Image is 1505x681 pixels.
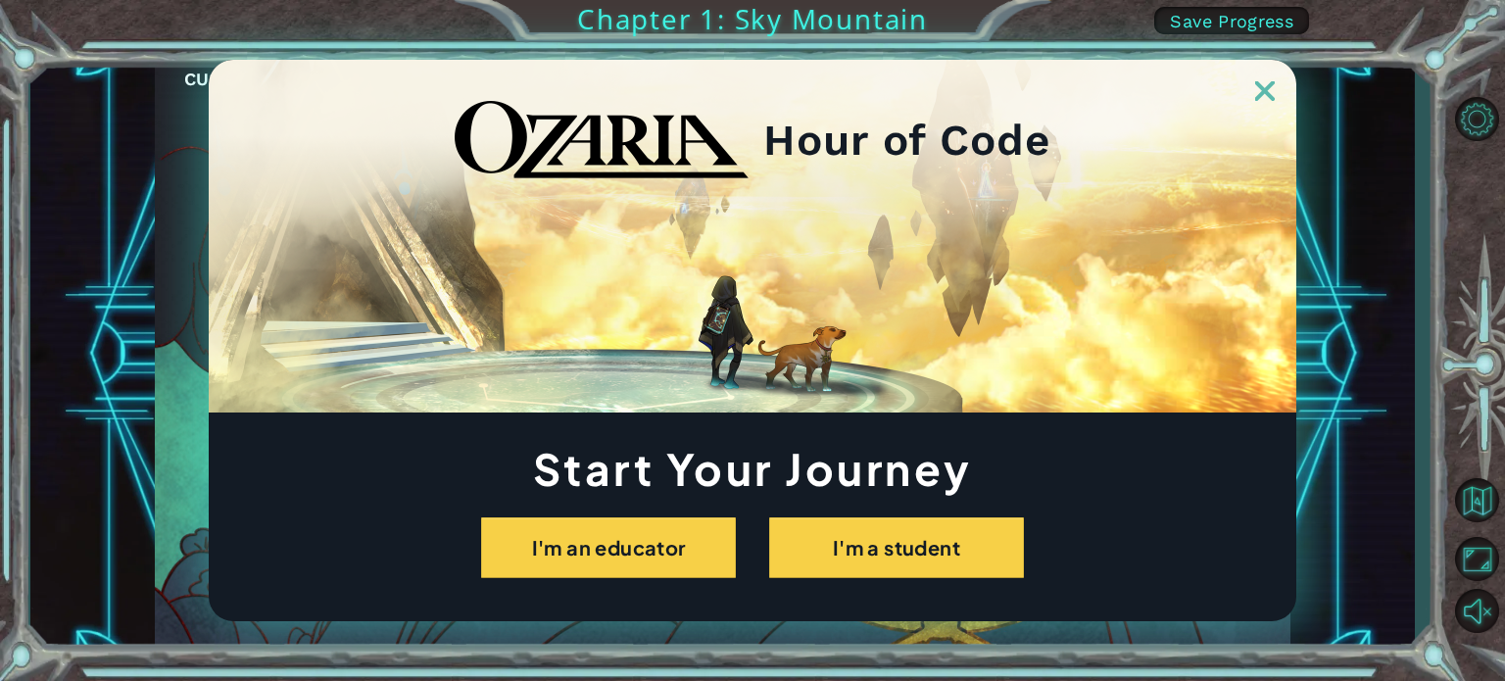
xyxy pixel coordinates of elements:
button: I'm a student [769,517,1024,578]
img: ExitButton_Dusk.png [1255,81,1275,101]
button: I'm an educator [481,517,736,578]
h2: Hour of Code [763,122,1050,159]
h1: Start Your Journey [209,449,1296,488]
img: blackOzariaWordmark.png [455,101,749,179]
